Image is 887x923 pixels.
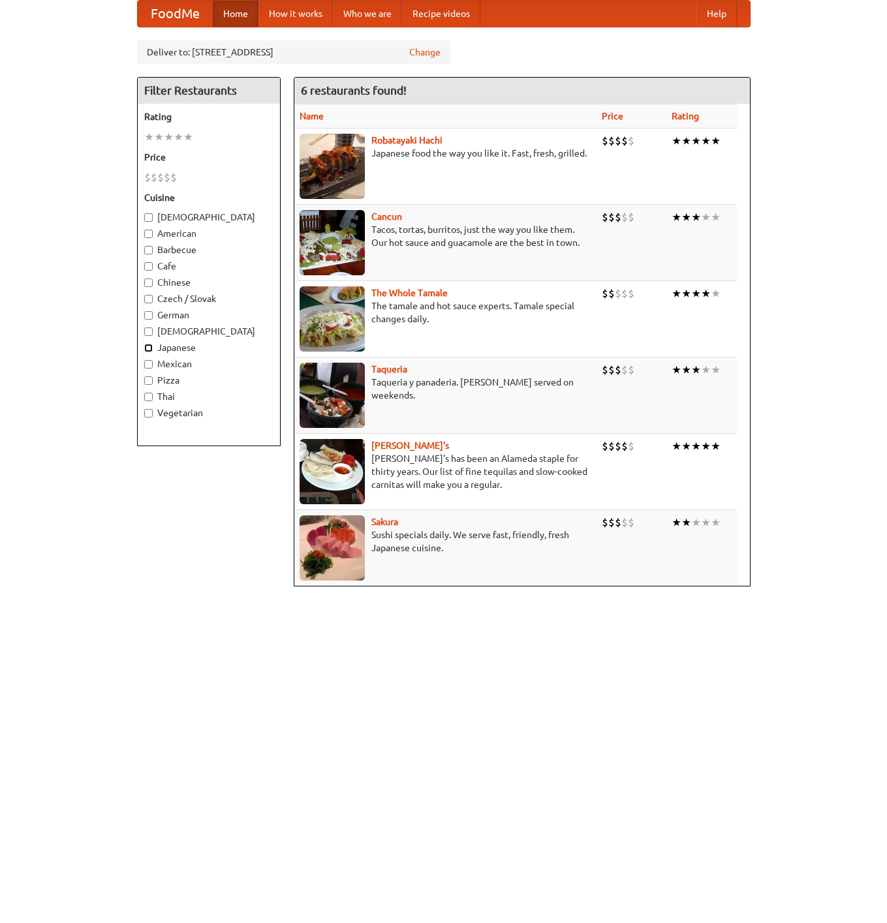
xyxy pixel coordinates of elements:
[615,210,621,224] li: $
[608,210,615,224] li: $
[144,191,273,204] h5: Cuisine
[602,111,623,121] a: Price
[157,170,164,185] li: $
[711,439,721,453] li: ★
[621,210,628,224] li: $
[691,439,701,453] li: ★
[183,130,193,144] li: ★
[691,286,701,301] li: ★
[672,134,681,148] li: ★
[300,111,324,121] a: Name
[621,363,628,377] li: $
[138,1,213,27] a: FoodMe
[628,515,634,530] li: $
[300,210,365,275] img: cancun.jpg
[602,210,608,224] li: $
[615,363,621,377] li: $
[144,227,273,240] label: American
[672,210,681,224] li: ★
[711,134,721,148] li: ★
[300,299,591,325] p: The tamale and hot sauce experts. Tamale special changes daily.
[711,515,721,530] li: ★
[144,311,153,320] input: German
[301,84,407,97] ng-pluralize: 6 restaurants found!
[151,170,157,185] li: $
[681,210,691,224] li: ★
[701,286,711,301] li: ★
[258,1,333,27] a: How it works
[608,363,615,377] li: $
[615,134,621,148] li: $
[333,1,402,27] a: Who we are
[681,134,691,148] li: ★
[711,363,721,377] li: ★
[371,364,407,374] a: Taqueria
[300,452,591,491] p: [PERSON_NAME]'s has been an Alameda staple for thirty years. Our list of fine tequilas and slow-c...
[371,211,402,222] a: Cancun
[144,409,153,417] input: Vegetarian
[300,363,365,428] img: taqueria.jpg
[701,515,711,530] li: ★
[144,374,273,387] label: Pizza
[154,130,164,144] li: ★
[144,246,153,254] input: Barbecue
[144,151,273,164] h5: Price
[144,357,273,371] label: Mexican
[144,393,153,401] input: Thai
[144,130,154,144] li: ★
[371,517,398,527] a: Sakura
[621,286,628,301] li: $
[701,363,711,377] li: ★
[602,515,608,530] li: $
[701,134,711,148] li: ★
[174,130,183,144] li: ★
[144,292,273,305] label: Czech / Slovak
[615,515,621,530] li: $
[144,406,273,419] label: Vegetarian
[691,515,701,530] li: ★
[691,134,701,148] li: ★
[672,111,699,121] a: Rating
[144,213,153,222] input: [DEMOGRAPHIC_DATA]
[608,134,615,148] li: $
[144,260,273,273] label: Cafe
[628,210,634,224] li: $
[144,243,273,256] label: Barbecue
[681,363,691,377] li: ★
[138,78,280,104] h4: Filter Restaurants
[672,286,681,301] li: ★
[681,439,691,453] li: ★
[144,110,273,123] h5: Rating
[409,46,441,59] a: Change
[608,286,615,301] li: $
[300,286,365,352] img: wholetamale.jpg
[300,528,591,554] p: Sushi specials daily. We serve fast, friendly, fresh Japanese cuisine.
[164,130,174,144] li: ★
[170,170,177,185] li: $
[628,286,634,301] li: $
[144,230,153,238] input: American
[711,286,721,301] li: ★
[144,309,273,322] label: German
[691,363,701,377] li: ★
[371,440,449,451] a: [PERSON_NAME]'s
[144,344,153,352] input: Japanese
[300,147,591,160] p: Japanese food the way you like it. Fast, fresh, grilled.
[701,439,711,453] li: ★
[672,363,681,377] li: ★
[628,439,634,453] li: $
[711,210,721,224] li: ★
[615,439,621,453] li: $
[300,134,365,199] img: robatayaki.jpg
[144,211,273,224] label: [DEMOGRAPHIC_DATA]
[144,376,153,385] input: Pizza
[137,40,450,64] div: Deliver to: [STREET_ADDRESS]
[681,286,691,301] li: ★
[300,376,591,402] p: Taqueria y panaderia. [PERSON_NAME] served on weekends.
[371,288,448,298] a: The Whole Tamale
[602,134,608,148] li: $
[300,223,591,249] p: Tacos, tortas, burritos, just the way you like them. Our hot sauce and guacamole are the best in ...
